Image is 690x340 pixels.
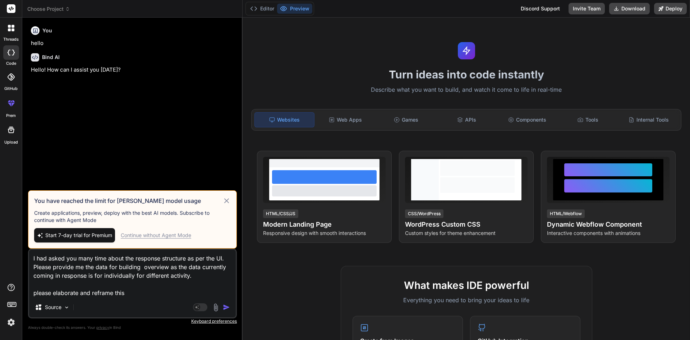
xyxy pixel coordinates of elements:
[353,278,580,293] h2: What makes IDE powerful
[3,36,19,42] label: threads
[263,219,386,230] h4: Modern Landing Page
[247,4,277,14] button: Editor
[6,113,16,119] label: prem
[28,324,237,331] p: Always double-check its answers. Your in Bind
[223,304,230,311] img: icon
[547,230,670,237] p: Interactive components with animations
[353,296,580,304] p: Everything you need to bring your ideas to life
[4,86,18,92] label: GitHub
[45,232,112,239] span: Start 7-day trial for Premium
[377,112,436,127] div: Games
[263,230,386,237] p: Responsive design with smooth interactions
[4,139,18,145] label: Upload
[654,3,687,14] button: Deploy
[31,39,235,47] p: hello
[31,66,235,74] p: Hello! How can I assist you [DATE]?
[558,112,618,127] div: Tools
[254,112,314,127] div: Websites
[29,250,236,297] textarea: I had asked you many time about the response structure as per the UI. Please provide me the data ...
[516,3,564,14] div: Discord Support
[619,112,678,127] div: Internal Tools
[263,209,298,218] div: HTML/CSS/JS
[316,112,375,127] div: Web Apps
[42,27,52,34] h6: You
[34,228,115,242] button: Start 7-day trial for Premium
[64,304,70,310] img: Pick Models
[121,232,191,239] div: Continue without Agent Mode
[212,303,220,312] img: attachment
[437,112,496,127] div: APIs
[34,209,231,224] p: Create applications, preview, deploy with the best AI models. Subscribe to continue with Agent Mode
[405,209,443,218] div: CSS/WordPress
[609,3,650,14] button: Download
[498,112,557,127] div: Components
[5,316,17,328] img: settings
[45,304,61,311] p: Source
[247,68,686,81] h1: Turn ideas into code instantly
[247,85,686,95] p: Describe what you want to build, and watch it come to life in real-time
[405,219,528,230] h4: WordPress Custom CSS
[6,60,16,67] label: code
[27,5,70,13] span: Choose Project
[34,196,222,205] h3: You have reached the limit for [PERSON_NAME] model usage
[42,54,60,61] h6: Bind AI
[96,325,109,330] span: privacy
[547,219,670,230] h4: Dynamic Webflow Component
[405,230,528,237] p: Custom styles for theme enhancement
[28,318,237,324] p: Keyboard preferences
[569,3,605,14] button: Invite Team
[547,209,585,218] div: HTML/Webflow
[277,4,312,14] button: Preview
